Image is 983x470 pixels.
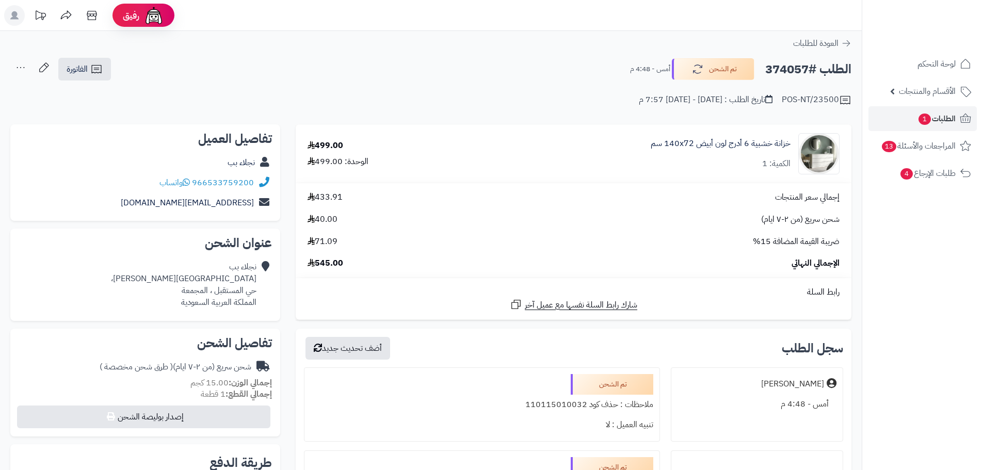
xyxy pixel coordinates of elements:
span: لوحة التحكم [917,57,956,71]
a: الفاتورة [58,58,111,80]
span: 545.00 [308,257,343,269]
img: 1746709299-1702541934053-68567865785768-1000x1000-90x90.jpg [799,133,839,174]
div: [PERSON_NAME] [761,378,824,390]
strong: إجمالي الوزن: [229,377,272,389]
span: رفيق [123,9,139,22]
div: 499.00 [308,140,343,152]
a: نجلاء بب [228,156,255,169]
a: المراجعات والأسئلة13 [868,134,977,158]
span: الإجمالي النهائي [792,257,840,269]
small: 1 قطعة [201,388,272,400]
img: ai-face.png [143,5,164,26]
span: العودة للطلبات [793,37,839,50]
small: 15.00 كجم [190,377,272,389]
div: الكمية: 1 [762,158,791,170]
span: ضريبة القيمة المضافة 15% [753,236,840,248]
a: [EMAIL_ADDRESS][DOMAIN_NAME] [121,197,254,209]
a: تحديثات المنصة [27,5,53,28]
span: الفاتورة [67,63,88,75]
div: شحن سريع (من ٢-٧ ايام) [100,361,251,373]
span: 4 [900,168,913,180]
div: أمس - 4:48 م [678,394,836,414]
div: ملاحظات : حذف كود 110115010032 [311,395,653,415]
span: طلبات الإرجاع [899,166,956,181]
a: لوحة التحكم [868,52,977,76]
h2: الطلب #374057 [765,59,851,80]
a: شارك رابط السلة نفسها مع عميل آخر [510,298,637,311]
h3: سجل الطلب [782,342,843,354]
img: logo-2.png [913,8,973,29]
a: واتساب [159,176,190,189]
div: POS-NT/23500 [782,94,851,106]
a: 966533759200 [192,176,254,189]
span: 40.00 [308,214,337,225]
span: شحن سريع (من ٢-٧ ايام) [761,214,840,225]
a: العودة للطلبات [793,37,851,50]
div: تم الشحن [571,374,653,395]
span: الأقسام والمنتجات [899,84,956,99]
h2: عنوان الشحن [19,237,272,249]
div: رابط السلة [300,286,847,298]
h2: طريقة الدفع [210,457,272,469]
span: المراجعات والأسئلة [881,139,956,153]
button: تم الشحن [672,58,754,80]
span: شارك رابط السلة نفسها مع عميل آخر [525,299,637,311]
span: الطلبات [917,111,956,126]
h2: تفاصيل العميل [19,133,272,145]
button: إصدار بوليصة الشحن [17,406,270,428]
h2: تفاصيل الشحن [19,337,272,349]
span: ( طرق شحن مخصصة ) [100,361,173,373]
span: 1 [918,114,931,125]
a: الطلبات1 [868,106,977,131]
div: نجلاء بب [GEOGRAPHIC_DATA][PERSON_NAME]، حي المستقبل ، المجمعة المملكة العربية السعودية [111,261,256,308]
div: الوحدة: 499.00 [308,156,368,168]
button: أضف تحديث جديد [305,337,390,360]
span: 13 [882,141,896,152]
a: خزانة خشبية 6 أدرج لون أبيض 140x72 سم [651,138,791,150]
span: 71.09 [308,236,337,248]
span: إجمالي سعر المنتجات [775,191,840,203]
div: تاريخ الطلب : [DATE] - [DATE] 7:57 م [639,94,772,106]
small: أمس - 4:48 م [630,64,670,74]
strong: إجمالي القطع: [225,388,272,400]
span: 433.91 [308,191,343,203]
a: طلبات الإرجاع4 [868,161,977,186]
div: تنبيه العميل : لا [311,415,653,435]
